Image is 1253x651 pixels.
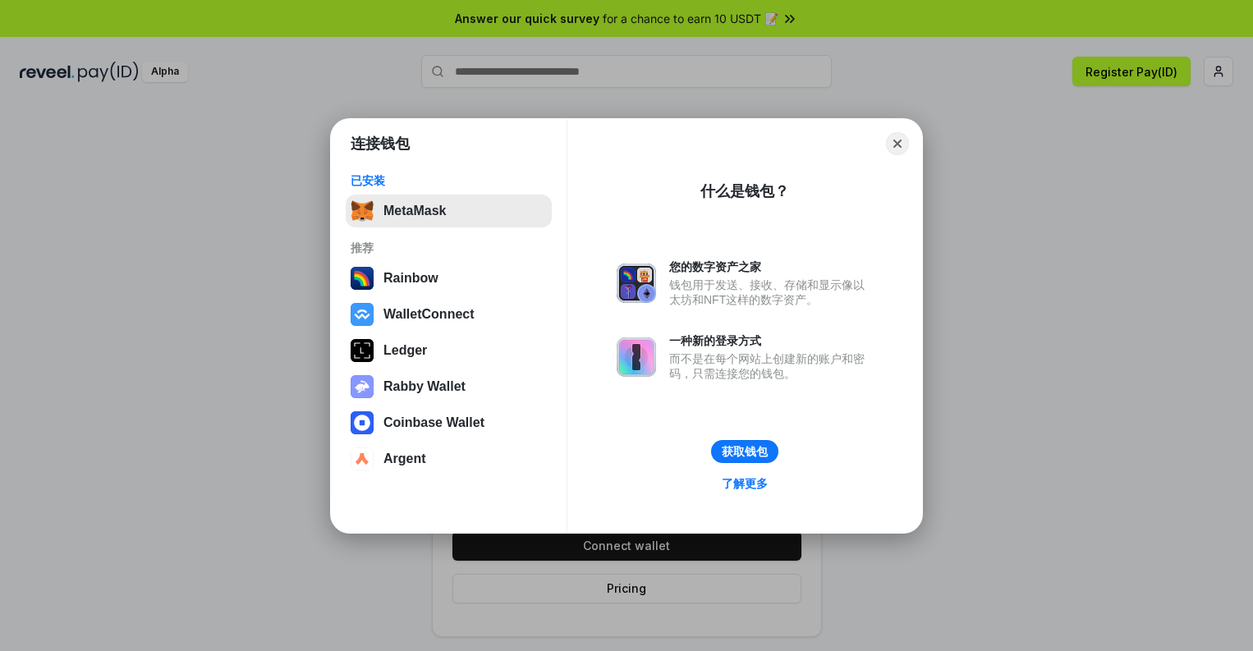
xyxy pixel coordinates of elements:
img: svg+xml,%3Csvg%20width%3D%2228%22%20height%3D%2228%22%20viewBox%3D%220%200%2028%2028%22%20fill%3D... [351,411,374,434]
div: 而不是在每个网站上创建新的账户和密码，只需连接您的钱包。 [669,351,873,381]
a: 了解更多 [712,473,778,494]
img: svg+xml,%3Csvg%20xmlns%3D%22http%3A%2F%2Fwww.w3.org%2F2000%2Fsvg%22%20fill%3D%22none%22%20viewBox... [617,264,656,303]
h1: 连接钱包 [351,134,410,154]
div: 了解更多 [722,476,768,491]
button: Argent [346,442,552,475]
div: Argent [383,452,426,466]
button: Ledger [346,334,552,367]
img: svg+xml,%3Csvg%20fill%3D%22none%22%20height%3D%2233%22%20viewBox%3D%220%200%2035%2033%22%20width%... [351,199,374,222]
div: 您的数字资产之家 [669,259,873,274]
img: svg+xml,%3Csvg%20width%3D%22120%22%20height%3D%22120%22%20viewBox%3D%220%200%20120%20120%22%20fil... [351,267,374,290]
div: 获取钱包 [722,444,768,459]
div: Rabby Wallet [383,379,466,394]
img: svg+xml,%3Csvg%20xmlns%3D%22http%3A%2F%2Fwww.w3.org%2F2000%2Fsvg%22%20fill%3D%22none%22%20viewBox... [351,375,374,398]
button: 获取钱包 [711,440,778,463]
img: svg+xml,%3Csvg%20width%3D%2228%22%20height%3D%2228%22%20viewBox%3D%220%200%2028%2028%22%20fill%3D... [351,447,374,470]
div: 钱包用于发送、接收、存储和显示像以太坊和NFT这样的数字资产。 [669,277,873,307]
div: WalletConnect [383,307,475,322]
div: MetaMask [383,204,446,218]
div: Coinbase Wallet [383,415,484,430]
div: Ledger [383,343,427,358]
button: Coinbase Wallet [346,406,552,439]
img: svg+xml,%3Csvg%20width%3D%2228%22%20height%3D%2228%22%20viewBox%3D%220%200%2028%2028%22%20fill%3D... [351,303,374,326]
img: svg+xml,%3Csvg%20xmlns%3D%22http%3A%2F%2Fwww.w3.org%2F2000%2Fsvg%22%20width%3D%2228%22%20height%3... [351,339,374,362]
div: 一种新的登录方式 [669,333,873,348]
div: 已安装 [351,173,547,188]
div: 推荐 [351,241,547,255]
div: 什么是钱包？ [700,181,789,201]
button: Rainbow [346,262,552,295]
button: WalletConnect [346,298,552,331]
img: svg+xml,%3Csvg%20xmlns%3D%22http%3A%2F%2Fwww.w3.org%2F2000%2Fsvg%22%20fill%3D%22none%22%20viewBox... [617,337,656,377]
button: Close [886,132,909,155]
button: MetaMask [346,195,552,227]
div: Rainbow [383,271,438,286]
button: Rabby Wallet [346,370,552,403]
